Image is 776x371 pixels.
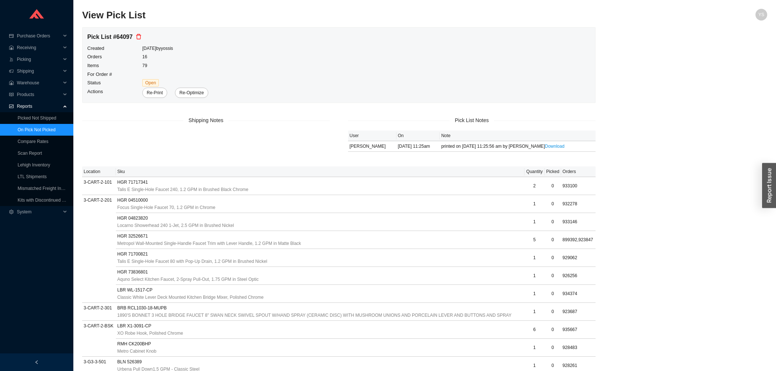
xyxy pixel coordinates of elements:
[82,9,596,22] h2: View Pick List
[563,255,577,260] span: 929062
[183,116,228,125] span: Shipping Notes
[18,186,74,191] a: Mismatched Freight Invoices
[9,92,14,97] span: read
[524,177,544,195] td: 2
[18,151,42,156] a: Scan Report
[524,195,544,213] td: 1
[578,237,593,242] span: 923847
[117,286,153,294] span: LBR WL-1517-CP
[9,210,14,214] span: setting
[117,240,301,247] span: Metropol Wall-Mounted Single-Handle Faucet Trim with Lever Handle, 1.2 GPM in Matte Black
[545,321,561,339] td: 0
[82,195,116,303] td: 3-CART-2-201
[563,237,577,242] span: 899392
[396,131,440,141] th: On
[524,213,544,231] td: 1
[117,250,148,258] span: HGR 71700821
[117,340,151,348] span: RMH CK200BHP
[561,166,596,177] th: Orders
[545,195,561,213] td: 0
[117,179,148,186] span: HGR 71717341
[563,201,577,206] span: 932278
[175,88,208,98] button: Re-Optimize
[563,183,577,188] span: 933100
[545,166,561,177] th: Picked
[524,339,544,357] td: 1
[117,232,148,240] span: HGR 32526671
[545,231,561,249] td: 0
[18,127,55,132] a: On Pick Not Picked
[17,30,61,42] span: Purchase Orders
[117,222,234,229] span: Locarno Showerhead 240 1-Jet, 2.5 GPM in Brushed Nickel
[18,174,47,179] a: LTL Shipments
[545,177,561,195] td: 0
[348,141,396,152] td: [PERSON_NAME]
[524,285,544,303] td: 1
[17,77,61,89] span: Warehouse
[9,34,14,38] span: credit-card
[18,162,50,168] a: Lehigh Inventory
[17,100,61,112] span: Reports
[524,166,544,177] th: Quantity
[142,52,209,61] td: 16
[348,131,396,141] th: User
[117,322,151,330] span: LBR X1-3091-CP
[117,294,264,301] span: Classic White Lever Deck Mounted Kitchen Bridge Mixer, Polished Chrome
[17,89,61,100] span: Products
[561,231,596,249] td: ,
[563,291,577,296] span: 934374
[87,78,142,87] td: Status
[17,42,61,54] span: Receiving
[116,166,525,177] th: Sku
[17,54,61,65] span: Picking
[545,213,561,231] td: 0
[17,206,61,218] span: System
[563,309,577,314] span: 923687
[117,276,259,283] span: Aquno Select Kitchen Faucet, 2-Spray Pull-Out, 1.75 GPM in Steel Optic
[87,52,142,61] td: Orders
[545,339,561,357] td: 0
[87,44,142,53] td: Created
[758,9,764,21] span: YS
[9,104,14,109] span: fund
[545,303,561,321] td: 0
[142,45,208,52] div: [DATE] by yossis
[87,32,208,42] div: Pick List # 64097
[117,358,142,366] span: BLN 526389
[179,89,204,96] span: Re-Optimize
[117,348,157,355] span: Metro Cabinet Knob
[87,61,142,70] td: Items
[545,144,564,149] a: Download
[34,360,39,364] span: left
[117,258,267,265] span: Talis E Single-Hole Faucet 80 with Pop-Up Drain, 1.2 GPM in Brushed Nickel
[18,198,72,203] a: Kits with Discontinued Parts
[563,219,577,224] span: 933146
[142,61,209,70] td: 79
[82,303,116,321] td: 3-CART-2-301
[117,312,512,319] span: 1890'S BONNET 3 HOLE BRIDGE FAUCET 8" SWAN NECK SWIVEL SPOUT W/HAND SPRAY (CERAMIC DISC) WITH MUS...
[117,268,148,276] span: HGR 73836801
[142,79,159,87] span: Open
[563,363,577,368] span: 928261
[87,70,142,79] td: For Order #
[441,143,594,150] div: printed on [DATE] 11:25:56 am by [PERSON_NAME]
[545,267,561,285] td: 0
[136,34,142,40] span: delete
[82,177,116,195] td: 3-CART-2-101
[18,139,48,144] a: Compare Rates
[524,321,544,339] td: 6
[450,116,494,125] span: Pick List Notes
[82,321,116,357] td: 3-CART-2-BSK
[17,65,61,77] span: Shipping
[18,115,56,121] a: Picked Not Shipped
[524,303,544,321] td: 1
[117,186,249,193] span: Talis E Single-Hole Faucet 240, 1.2 GPM in Brushed Black Chrome
[396,141,440,152] td: [DATE] 11:25am
[142,88,167,98] button: Re-Print
[117,196,148,204] span: HGR 04510000
[563,345,577,350] span: 928483
[563,327,577,332] span: 935667
[87,87,142,98] td: Actions
[524,231,544,249] td: 5
[545,285,561,303] td: 0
